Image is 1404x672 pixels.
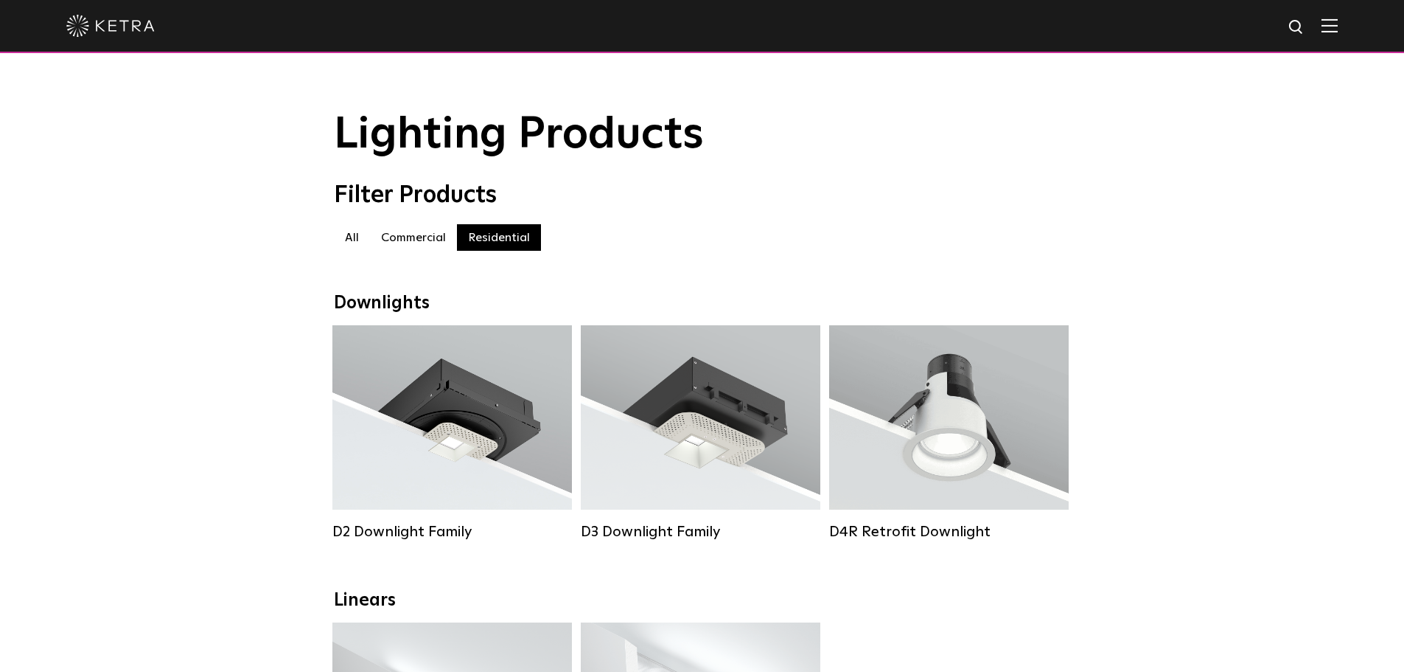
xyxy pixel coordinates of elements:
[334,590,1071,612] div: Linears
[829,325,1069,541] a: D4R Retrofit Downlight Lumen Output:800Colors:White / BlackBeam Angles:15° / 25° / 40° / 60°Watta...
[829,523,1069,541] div: D4R Retrofit Downlight
[66,15,155,37] img: ketra-logo-2019-white
[1321,18,1338,32] img: Hamburger%20Nav.svg
[332,523,572,541] div: D2 Downlight Family
[334,181,1071,209] div: Filter Products
[332,325,572,541] a: D2 Downlight Family Lumen Output:1200Colors:White / Black / Gloss Black / Silver / Bronze / Silve...
[334,293,1071,314] div: Downlights
[581,523,820,541] div: D3 Downlight Family
[370,224,457,251] label: Commercial
[1288,18,1306,37] img: search icon
[457,224,541,251] label: Residential
[334,224,370,251] label: All
[581,325,820,541] a: D3 Downlight Family Lumen Output:700 / 900 / 1100Colors:White / Black / Silver / Bronze / Paintab...
[334,113,704,157] span: Lighting Products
